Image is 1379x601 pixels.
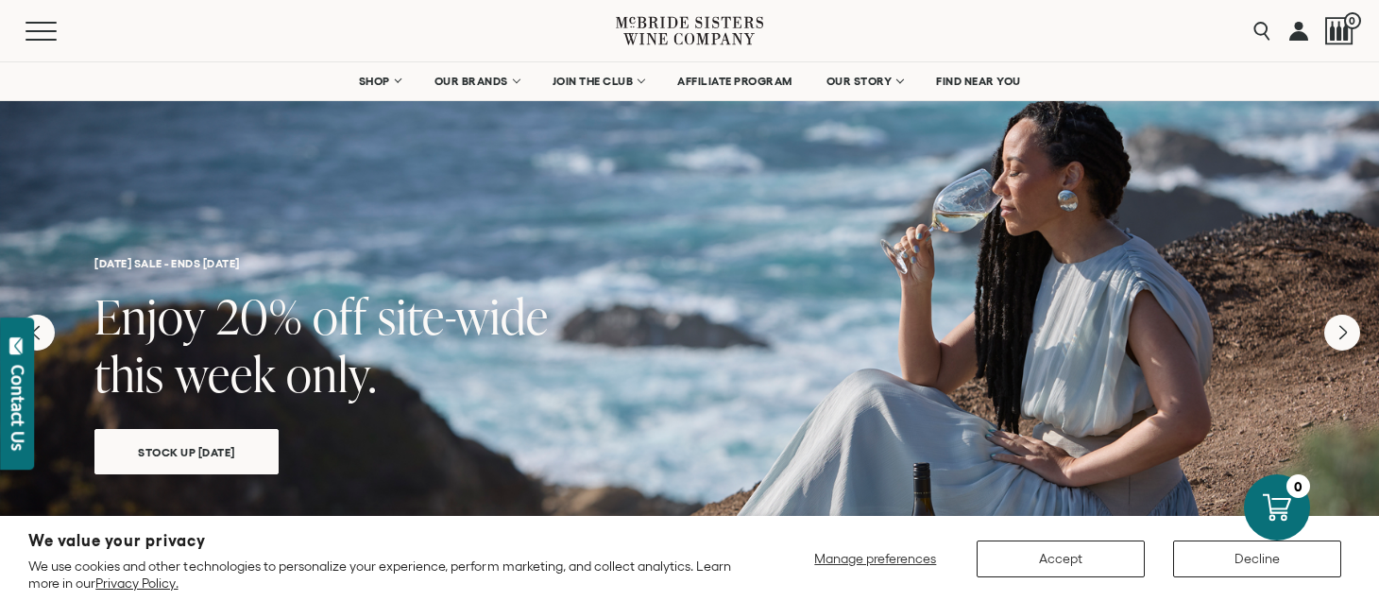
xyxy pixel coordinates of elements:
[1344,12,1361,29] span: 0
[803,541,948,577] button: Manage preferences
[359,75,391,88] span: SHOP
[814,62,915,100] a: OUR STORY
[936,75,1021,88] span: FIND NEAR YOU
[434,75,508,88] span: OUR BRANDS
[378,283,549,349] span: site-wide
[175,341,276,406] span: week
[19,315,55,351] button: Previous
[28,533,737,549] h2: We value your privacy
[94,429,279,474] a: Stock Up [DATE]
[9,365,27,451] div: Contact Us
[1324,315,1360,351] button: Next
[814,551,936,566] span: Manage preferences
[347,62,413,100] a: SHOP
[1286,474,1310,498] div: 0
[95,575,178,591] a: Privacy Policy.
[313,283,367,349] span: off
[826,75,893,88] span: OUR STORY
[1173,541,1341,577] button: Decline
[553,75,634,88] span: JOIN THE CLUB
[422,62,531,100] a: OUR BRANDS
[677,75,792,88] span: AFFILIATE PROGRAM
[94,341,164,406] span: this
[977,541,1145,577] button: Accept
[286,341,377,406] span: only.
[665,62,805,100] a: AFFILIATE PROGRAM
[540,62,656,100] a: JOIN THE CLUB
[94,257,1285,269] h6: [DATE] SALE - ENDS [DATE]
[216,283,302,349] span: 20%
[28,558,737,592] p: We use cookies and other technologies to personalize your experience, perform marketing, and coll...
[26,22,94,41] button: Mobile Menu Trigger
[94,283,206,349] span: Enjoy
[105,441,268,463] span: Stock Up [DATE]
[924,62,1033,100] a: FIND NEAR YOU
